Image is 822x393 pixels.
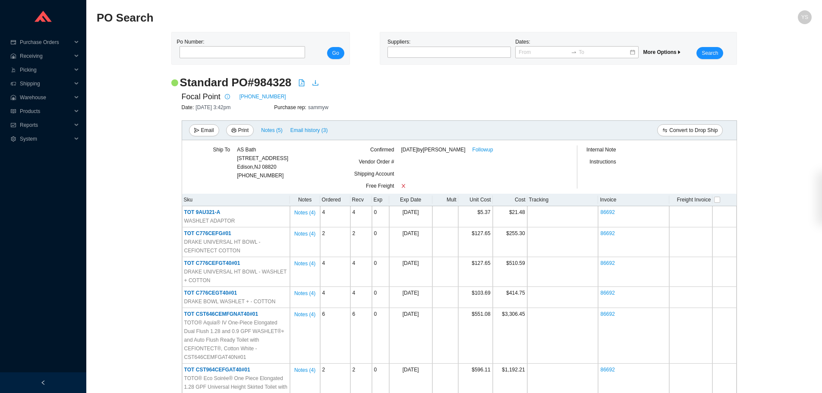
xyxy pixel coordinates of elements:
span: 2 [353,367,356,373]
td: 2 [320,227,350,257]
button: Search [696,47,723,59]
span: Confirmed [370,147,394,153]
a: download [312,79,319,88]
th: Cost [493,194,527,206]
span: Shipping [20,77,72,91]
span: Vendor Order # [359,159,394,165]
span: download [312,79,319,86]
td: $255.30 [493,227,527,257]
th: Invoice [598,194,669,206]
h2: Standard PO # 984328 [180,75,292,90]
span: [DATE] 3:42pm [195,104,230,110]
span: 2 [353,230,356,236]
span: left [41,380,46,385]
th: Exp [372,194,389,206]
a: 86692 [600,290,614,296]
span: Products [20,104,72,118]
span: Email [201,126,214,135]
th: Freight Invoice [669,194,712,206]
a: Followup [472,145,493,154]
span: 4 [353,260,356,266]
span: Reports [20,118,72,132]
span: Shipping Account [354,171,394,177]
td: [DATE] [389,308,432,364]
div: Suppliers: [385,38,513,59]
span: DRAKE UNIVERSAL HT BOWL - WASHLET + COTTON [184,267,288,285]
td: 0 [372,227,389,257]
button: swapConvert to Drop Ship [657,124,723,136]
span: Notes ( 5 ) [261,126,282,135]
span: 4 [353,290,356,296]
span: TOT C776CEFGT40#01 [184,260,240,266]
td: [DATE] [389,227,432,257]
span: Notes ( 4 ) [294,259,315,268]
span: Convert to Drop Ship [669,126,718,135]
span: close [401,183,406,189]
th: Notes [290,194,320,206]
span: read [10,109,16,114]
span: Email history (3) [290,126,328,135]
span: TOT C776CEFG#01 [184,230,231,236]
span: Notes ( 4 ) [294,208,315,217]
h2: PO Search [97,10,633,25]
span: Internal Note [586,147,616,153]
th: Unit Cost [458,194,493,206]
td: [DATE] [389,206,432,227]
span: DRAKE UNIVERSAL HT BOWL - CEFIONTECT COTTON [184,238,288,255]
span: Notes ( 4 ) [294,310,315,319]
button: Notes (4) [294,289,316,295]
button: Notes (4) [294,310,316,316]
td: 0 [372,308,389,364]
span: swap-right [571,49,577,55]
td: $551.08 [458,308,493,364]
td: $414.75 [493,287,527,308]
span: Picking [20,63,72,77]
th: Tracking [527,194,598,206]
span: More Options [643,49,681,55]
td: 4 [320,257,350,287]
input: From [519,48,569,57]
span: 4 [353,209,356,215]
span: caret-right [677,50,682,55]
span: file-pdf [298,79,305,86]
span: TOT 9AU321-A [184,209,220,215]
span: Warehouse [20,91,72,104]
span: send [194,128,199,134]
span: Purchase Orders [20,35,72,49]
span: Notes ( 4 ) [294,366,315,374]
td: 0 [372,287,389,308]
button: sendEmail [189,124,219,136]
span: YS [801,10,808,24]
span: TOTO® Aquia® IV One-Piece Elongated Dual Flush 1.28 and 0.9 GPF WASHLET®+ and Auto Flush Ready To... [184,318,288,362]
div: Dates: [513,38,641,59]
th: Recv [350,194,372,206]
span: Instructions [589,159,616,165]
span: Print [238,126,249,135]
td: $127.65 [458,257,493,287]
a: 86692 [600,367,614,373]
td: $127.65 [458,227,493,257]
span: System [20,132,72,146]
span: to [571,49,577,55]
span: Notes ( 4 ) [294,289,315,298]
div: Po Number: [177,38,302,59]
div: [PHONE_NUMBER] [237,145,288,180]
span: TOT C776CEGT40#01 [184,290,237,296]
span: DRAKE BOWL WASHLET + - COTTON [184,297,276,306]
span: Notes ( 4 ) [294,230,315,238]
a: 86692 [600,209,614,215]
span: fund [10,123,16,128]
span: Date: [182,104,196,110]
button: Go [327,47,344,59]
button: printerPrint [226,124,254,136]
th: Ordered [320,194,350,206]
span: setting [10,136,16,141]
span: Go [332,49,339,57]
td: 6 [320,308,350,364]
td: $103.69 [458,287,493,308]
td: $5.37 [458,206,493,227]
span: 6 [353,311,356,317]
td: [DATE] [389,287,432,308]
span: sammyw [308,104,328,110]
span: WASHLET ADAPTOR [184,217,235,225]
